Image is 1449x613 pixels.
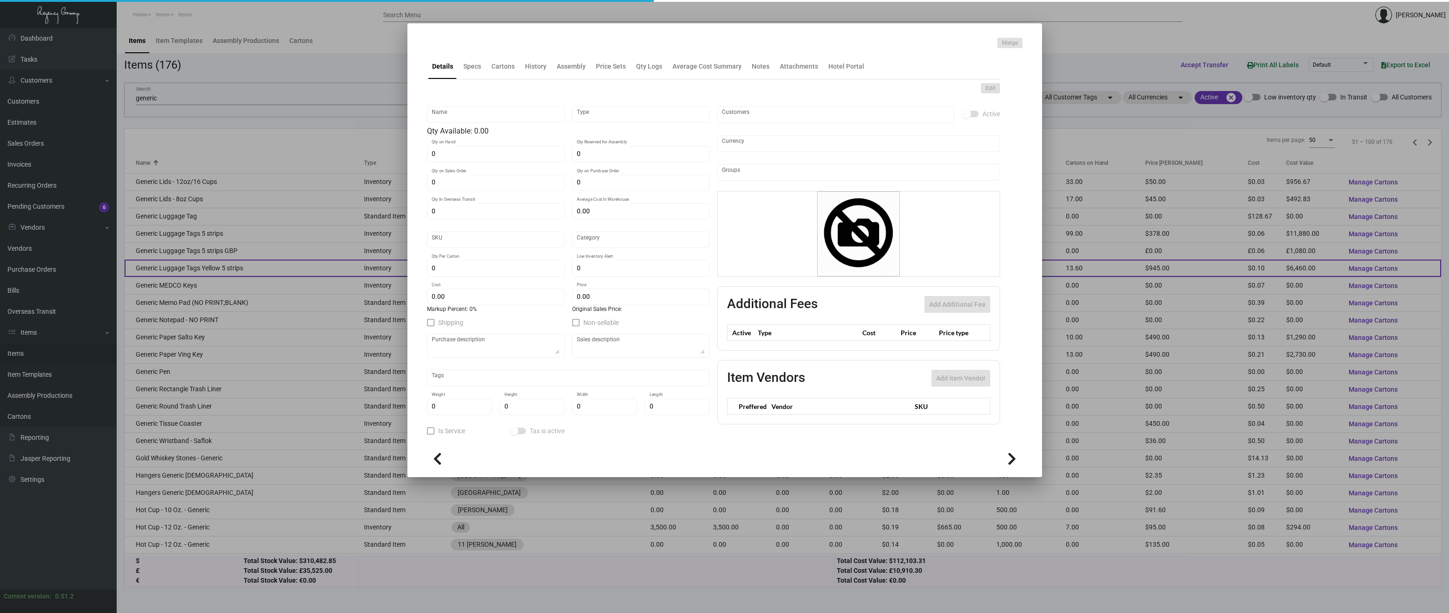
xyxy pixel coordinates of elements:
div: Details [432,62,453,71]
div: Qty Available: 0.00 [427,126,710,137]
div: Current version: [4,592,51,601]
button: Add Additional Fee [924,296,990,313]
th: Price [898,324,937,341]
div: Notes [752,62,770,71]
th: Price type [937,324,979,341]
th: Vendor [767,398,910,415]
div: Assembly [557,62,586,71]
div: Price Sets [596,62,626,71]
input: Add new.. [722,169,995,176]
button: Edit [981,83,1000,93]
span: Tax is active [530,425,565,437]
div: 0.51.2 [55,592,74,601]
th: Cost [860,324,898,341]
th: SKU [910,398,990,415]
div: Average Cost Summary [672,62,742,71]
button: Add item Vendor [931,370,990,387]
span: Add Additional Fee [929,301,986,308]
span: Shipping [438,317,463,328]
div: Specs [463,62,481,71]
button: Merge [997,38,1022,48]
h2: Additional Fees [727,296,818,313]
th: Preffered [727,398,767,415]
input: Add new.. [722,111,949,119]
div: History [525,62,546,71]
div: Qty Logs [636,62,662,71]
div: Cartons [491,62,515,71]
span: Non-sellable [583,317,619,328]
span: Add item Vendor [936,374,986,382]
th: Type [756,324,860,341]
span: Is Service [438,425,465,437]
span: Merge [1002,39,1018,47]
div: Attachments [780,62,818,71]
span: Edit [986,85,995,92]
h2: Item Vendors [727,370,805,387]
span: Active [982,108,1000,120]
div: Hotel Portal [828,62,864,71]
th: Active [727,324,756,341]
